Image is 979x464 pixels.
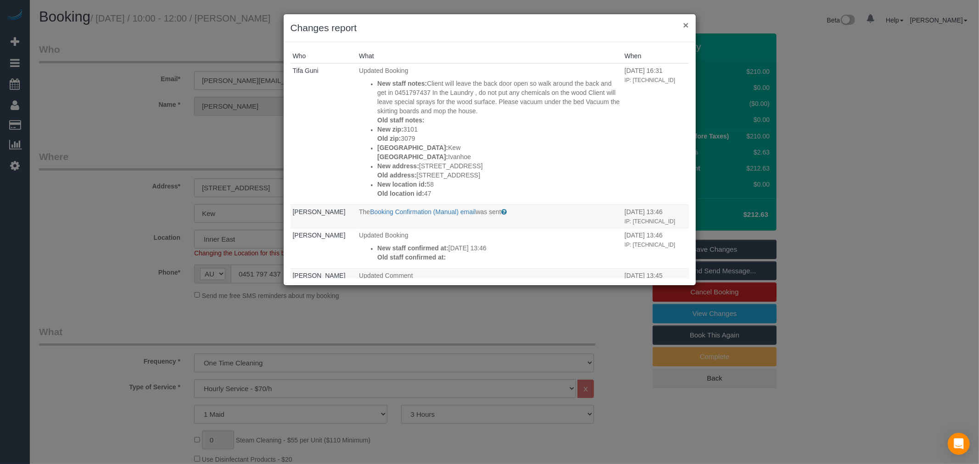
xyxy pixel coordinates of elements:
strong: Old zip: [377,135,401,142]
td: Who [291,204,357,228]
strong: Old address: [377,171,417,179]
small: IP: [TECHNICAL_ID] [625,242,675,248]
td: When [622,63,689,204]
td: What [357,204,622,228]
p: [STREET_ADDRESS] [377,171,620,180]
strong: New staff notes: [377,80,427,87]
p: [STREET_ADDRESS] [377,161,620,171]
span: Updated Booking [359,232,408,239]
p: 58 [377,180,620,189]
strong: Old staff confirmed at: [377,254,446,261]
p: 3079 [377,134,620,143]
div: Open Intercom Messenger [948,433,970,455]
small: IP: [TECHNICAL_ID] [625,218,675,225]
td: When [622,204,689,228]
td: What [357,228,622,268]
strong: New location id: [377,181,426,188]
td: When [622,228,689,268]
p: 3101 [377,125,620,134]
strong: New zip: [377,126,403,133]
p: Kew [377,143,620,152]
span: was sent [476,208,501,215]
button: × [683,20,688,30]
th: What [357,49,622,63]
a: [PERSON_NAME] [293,232,346,239]
h3: Changes report [291,21,689,35]
td: What [357,63,622,204]
td: Who [291,228,357,268]
p: 47 [377,189,620,198]
strong: Old staff notes: [377,116,425,124]
th: Who [291,49,357,63]
strong: New staff confirmed at: [377,244,448,252]
a: [PERSON_NAME] [293,272,346,279]
strong: Old location id: [377,190,424,197]
p: Ivanhoe [377,152,620,161]
th: When [622,49,689,63]
strong: [GEOGRAPHIC_DATA]: [377,153,448,160]
span: Updated Booking [359,67,408,74]
td: What [357,268,622,309]
td: When [622,268,689,309]
a: [PERSON_NAME] [293,208,346,215]
span: Updated Comment [359,272,413,279]
strong: [GEOGRAPHIC_DATA]: [377,144,448,151]
strong: New address: [377,162,419,170]
p: [DATE] 13:46 [377,243,620,253]
td: Who [291,63,357,204]
small: IP: [TECHNICAL_ID] [625,77,675,83]
sui-modal: Changes report [284,14,696,285]
span: The [359,208,370,215]
a: Tifa Guni [293,67,319,74]
td: Who [291,268,357,309]
p: Client will leave the back door open so walk around the back and get in 0451797437 In the Laundry... [377,79,620,116]
a: Booking Confirmation (Manual) email [370,208,476,215]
